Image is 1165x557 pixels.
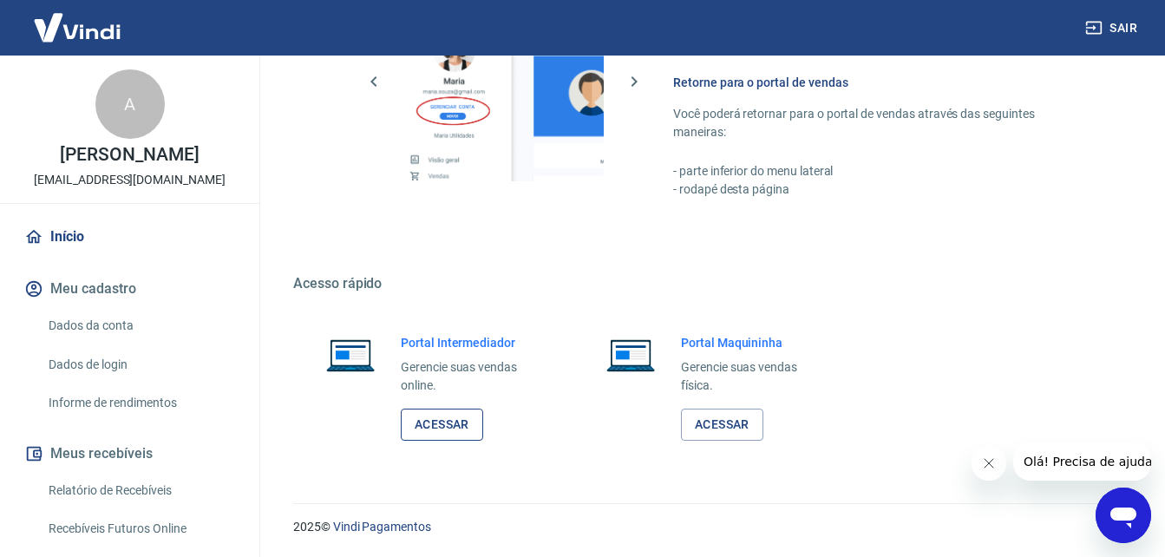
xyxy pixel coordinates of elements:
a: Vindi Pagamentos [333,520,431,534]
h6: Portal Maquininha [681,334,822,351]
a: Dados de login [42,347,239,383]
img: Imagem de um notebook aberto [314,334,387,376]
div: A [95,69,165,139]
p: 2025 © [293,518,1123,536]
p: Gerencie suas vendas física. [681,358,822,395]
p: [PERSON_NAME] [60,146,199,164]
p: Gerencie suas vendas online. [401,358,542,395]
p: - rodapé desta página [673,180,1082,199]
h6: Portal Intermediador [401,334,542,351]
iframe: Fechar mensagem [972,446,1006,481]
span: Olá! Precisa de ajuda? [10,12,146,26]
a: Acessar [681,409,763,441]
iframe: Botão para abrir a janela de mensagens [1096,488,1151,543]
a: Recebíveis Futuros Online [42,511,239,547]
a: Relatório de Recebíveis [42,473,239,508]
a: Dados da conta [42,308,239,344]
p: - parte inferior do menu lateral [673,162,1082,180]
a: Informe de rendimentos [42,385,239,421]
p: [EMAIL_ADDRESS][DOMAIN_NAME] [34,171,226,189]
img: Imagem de um notebook aberto [594,334,667,376]
p: Você poderá retornar para o portal de vendas através das seguintes maneiras: [673,105,1082,141]
button: Sair [1082,12,1144,44]
a: Início [21,218,239,256]
a: Acessar [401,409,483,441]
img: Vindi [21,1,134,54]
button: Meus recebíveis [21,435,239,473]
iframe: Mensagem da empresa [1013,442,1151,481]
h6: Retorne para o portal de vendas [673,74,1082,91]
h5: Acesso rápido [293,275,1123,292]
button: Meu cadastro [21,270,239,308]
